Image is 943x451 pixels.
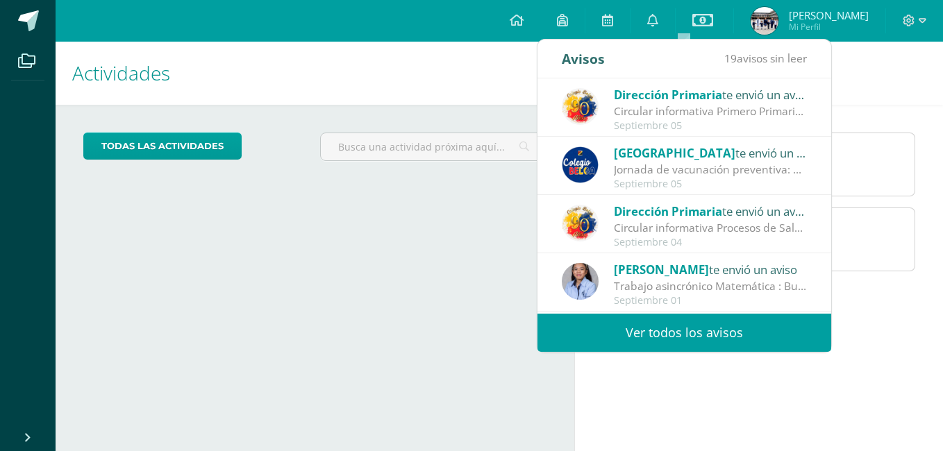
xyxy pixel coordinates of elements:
[321,133,545,160] input: Busca una actividad próxima aquí...
[614,278,807,294] div: Trabajo asincrónico Matemática : Buenas tardes a todos. En los equipos de teams de la clase de ma...
[562,88,599,125] img: 050f0ca4ac5c94d5388e1bdfdf02b0f1.png
[614,103,807,119] div: Circular informativa Primero Primaria, actividades del lunes 8 al viernes 12 de septiembre: Estim...
[614,202,807,220] div: te envió un aviso
[614,178,807,190] div: Septiembre 05
[614,144,807,162] div: te envió un aviso
[562,146,599,183] img: 919ad801bb7643f6f997765cf4083301.png
[724,51,807,66] span: avisos sin leer
[724,51,737,66] span: 19
[614,220,807,236] div: Circular informativa Procesos de Salud en Primero Primaria.: Queridas familias de Primero Primari...
[614,145,735,161] span: [GEOGRAPHIC_DATA]
[614,87,722,103] span: Dirección Primaria
[614,203,722,219] span: Dirección Primaria
[789,8,869,22] span: [PERSON_NAME]
[614,162,807,178] div: Jornada de vacunación preventiva: Estimados Padres y Estimadas Madres de Familia: Deseándoles un ...
[614,120,807,132] div: Septiembre 05
[537,314,831,352] a: Ver todos los avisos
[614,262,709,278] span: [PERSON_NAME]
[614,260,807,278] div: te envió un aviso
[751,7,778,35] img: 50c4babc3a97f92ebb2bf66d03e8a47c.png
[562,205,599,241] img: 050f0ca4ac5c94d5388e1bdfdf02b0f1.png
[72,42,558,105] h1: Actividades
[789,21,869,33] span: Mi Perfil
[614,295,807,307] div: Septiembre 01
[562,40,605,78] div: Avisos
[83,133,242,160] a: todas las Actividades
[614,85,807,103] div: te envió un aviso
[614,237,807,248] div: Septiembre 04
[562,263,599,300] img: cd70970ff989681eb4d9716f04c67d2c.png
